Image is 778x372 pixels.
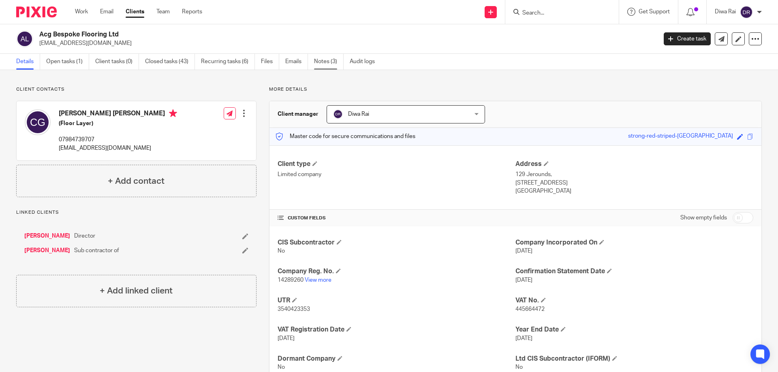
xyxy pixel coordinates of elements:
span: Diwa Rai [348,111,369,117]
span: 445664472 [515,306,545,312]
h4: Year End Date [515,325,753,334]
img: svg%3E [25,109,51,135]
h4: Address [515,160,753,168]
h4: + Add contact [108,175,165,187]
a: Reports [182,8,202,16]
a: Open tasks (1) [46,54,89,70]
p: [EMAIL_ADDRESS][DOMAIN_NAME] [59,144,177,152]
h3: Client manager [278,110,318,118]
span: Get Support [639,9,670,15]
p: Limited company [278,170,515,179]
div: strong-red-striped-[GEOGRAPHIC_DATA] [628,132,733,141]
p: Client contacts [16,86,256,93]
span: No [278,364,285,370]
h4: Ltd CIS Subcontractor (IFORM) [515,355,753,363]
a: Client tasks (0) [95,54,139,70]
a: Details [16,54,40,70]
h5: (Floor Layer) [59,119,177,128]
span: 14289260 [278,277,304,283]
h4: Company Incorporated On [515,238,753,247]
a: Email [100,8,113,16]
img: svg%3E [333,109,343,119]
p: 07984739707 [59,136,177,144]
a: Clients [126,8,144,16]
h4: Company Reg. No. [278,267,515,276]
a: [PERSON_NAME] [24,232,70,240]
span: [DATE] [515,248,532,254]
a: Notes (3) [314,54,344,70]
span: [DATE] [515,336,532,341]
a: Files [261,54,279,70]
h4: Client type [278,160,515,168]
p: Linked clients [16,209,256,216]
p: More details [269,86,762,93]
a: Create task [664,32,711,45]
h4: CUSTOM FIELDS [278,215,515,221]
h4: VAT Registration Date [278,325,515,334]
a: [PERSON_NAME] [24,247,70,255]
h4: [PERSON_NAME] [PERSON_NAME] [59,109,177,119]
span: Director [74,232,95,240]
p: [EMAIL_ADDRESS][DOMAIN_NAME] [39,39,652,47]
p: Diwa Rai [715,8,736,16]
input: Search [522,10,594,17]
span: No [515,364,523,370]
img: svg%3E [740,6,753,19]
a: Team [156,8,170,16]
p: 129 Jerounds, [515,170,753,179]
img: Pixie [16,6,57,17]
h4: VAT No. [515,296,753,305]
p: Master code for secure communications and files [276,132,415,140]
span: No [278,248,285,254]
h4: Confirmation Statement Date [515,267,753,276]
span: 3540423353 [278,306,310,312]
span: [DATE] [278,336,295,341]
a: Recurring tasks (6) [201,54,255,70]
span: [DATE] [515,277,532,283]
h4: CIS Subcontractor [278,238,515,247]
h4: + Add linked client [100,285,173,297]
h2: Acg Bespoke Flooring Ltd [39,30,529,39]
a: Closed tasks (43) [145,54,195,70]
a: Work [75,8,88,16]
a: Audit logs [350,54,381,70]
p: [STREET_ADDRESS] [515,179,753,187]
p: [GEOGRAPHIC_DATA] [515,187,753,195]
span: Sub contractor of [74,247,119,255]
img: svg%3E [16,30,33,47]
h4: UTR [278,296,515,305]
a: Emails [285,54,308,70]
label: Show empty fields [680,214,727,222]
h4: Dormant Company [278,355,515,363]
a: View more [305,277,331,283]
i: Primary [169,109,177,117]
